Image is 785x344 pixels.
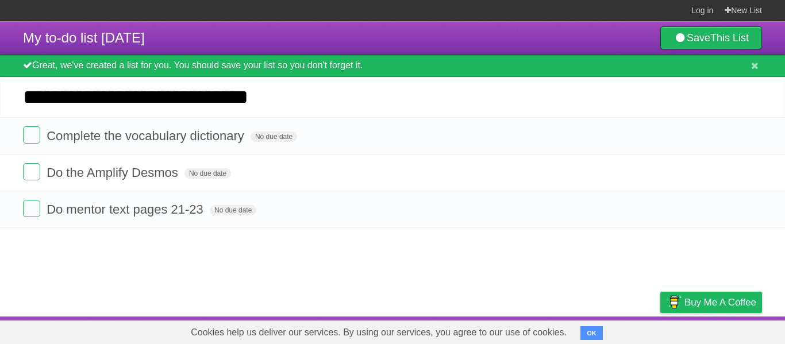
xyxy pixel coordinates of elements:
[47,165,181,180] span: Do the Amplify Desmos
[507,319,532,341] a: About
[580,326,603,340] button: OK
[210,205,256,215] span: No due date
[47,129,247,143] span: Complete the vocabulary dictionary
[184,168,231,179] span: No due date
[251,132,297,142] span: No due date
[660,26,762,49] a: SaveThis List
[606,319,632,341] a: Terms
[684,292,756,312] span: Buy me a coffee
[23,200,40,217] label: Done
[645,319,675,341] a: Privacy
[23,30,145,45] span: My to-do list [DATE]
[666,292,682,312] img: Buy me a coffee
[690,319,762,341] a: Suggest a feature
[710,32,749,44] b: This List
[23,126,40,144] label: Done
[545,319,592,341] a: Developers
[179,321,578,344] span: Cookies help us deliver our services. By using our services, you agree to our use of cookies.
[23,163,40,180] label: Done
[47,202,206,217] span: Do mentor text pages 21-23
[660,292,762,313] a: Buy me a coffee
